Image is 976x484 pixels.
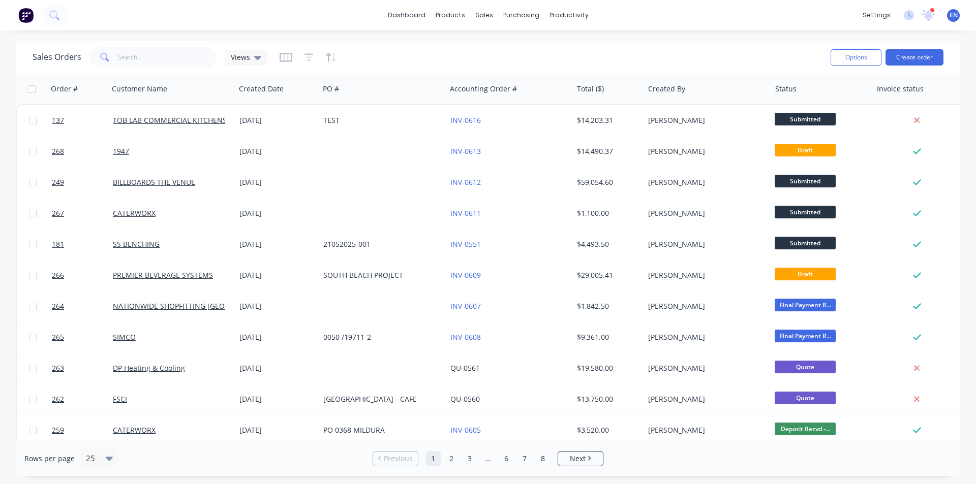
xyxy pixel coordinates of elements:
[450,332,481,342] a: INV-0608
[113,208,156,218] a: CATERWORX
[577,270,637,280] div: $29,005.41
[113,115,256,125] a: TOB LAB COMMERCIAL KITCHENS PTY LTD
[323,239,436,249] div: 21052025-001
[775,144,836,156] span: Draft
[648,177,761,187] div: [PERSON_NAME]
[431,8,470,23] div: products
[648,84,685,94] div: Created By
[323,84,339,94] div: PO #
[113,394,127,404] a: FSCI
[52,363,64,373] span: 263
[113,146,129,156] a: 1947
[33,52,81,62] h1: Sales Orders
[52,301,64,311] span: 264
[450,177,481,187] a: INV-0612
[648,425,761,435] div: [PERSON_NAME]
[886,49,943,66] button: Create order
[499,451,514,466] a: Page 6
[18,8,34,23] img: Factory
[648,208,761,218] div: [PERSON_NAME]
[52,260,113,291] a: 266
[323,270,436,280] div: SOUTH BEACH PROJECT
[52,136,113,167] a: 268
[383,8,431,23] a: dashboard
[577,146,637,156] div: $14,490.37
[450,84,517,94] div: Accounting Order #
[558,454,603,464] a: Next page
[450,394,480,404] a: QU-0560
[239,332,315,342] div: [DATE]
[648,115,761,125] div: [PERSON_NAME]
[577,208,637,218] div: $1,100.00
[450,301,481,311] a: INV-0607
[648,332,761,342] div: [PERSON_NAME]
[831,49,881,66] button: Options
[369,451,607,466] ul: Pagination
[52,332,64,342] span: 265
[384,454,413,464] span: Previous
[450,208,481,218] a: INV-0611
[858,8,896,23] div: settings
[648,301,761,311] div: [PERSON_NAME]
[113,425,156,435] a: CATERWORX
[239,239,315,249] div: [DATE]
[535,451,551,466] a: Page 8
[462,451,477,466] a: Page 3
[648,270,761,280] div: [PERSON_NAME]
[577,363,637,373] div: $19,580.00
[239,394,315,404] div: [DATE]
[775,237,836,249] span: Submitted
[52,270,64,280] span: 266
[118,47,217,68] input: Search...
[52,322,113,352] a: 265
[323,425,436,435] div: PO 0368 MILDURA
[775,361,836,373] span: Quote
[577,177,637,187] div: $59,054.60
[52,229,113,260] a: 181
[577,394,637,404] div: $13,750.00
[775,330,836,342] span: Final Payment R...
[52,146,64,156] span: 268
[239,363,315,373] div: [DATE]
[24,454,75,464] span: Rows per page
[52,384,113,414] a: 262
[52,115,64,125] span: 137
[444,451,459,466] a: Page 2
[450,363,480,373] a: QU-0561
[113,177,195,187] a: BILLBOARDS THE VENUE
[52,208,64,218] span: 267
[239,146,315,156] div: [DATE]
[239,425,315,435] div: [DATE]
[648,394,761,404] div: [PERSON_NAME]
[52,198,113,229] a: 267
[51,84,78,94] div: Order #
[480,451,496,466] a: Jump forward
[239,301,315,311] div: [DATE]
[239,115,315,125] div: [DATE]
[775,113,836,125] span: Submitted
[239,84,284,94] div: Created Date
[239,177,315,187] div: [DATE]
[544,8,594,23] div: productivity
[373,454,418,464] a: Previous page
[450,146,481,156] a: INV-0613
[498,8,544,23] div: purchasing
[323,115,436,125] div: TEST
[450,239,481,249] a: INV-0551
[52,353,113,383] a: 263
[52,167,113,198] a: 249
[239,270,315,280] div: [DATE]
[775,299,836,311] span: Final Payment R...
[112,84,167,94] div: Customer Name
[577,239,637,249] div: $4,493.50
[323,332,436,342] div: 0050 /19711-2
[239,208,315,218] div: [DATE]
[323,394,436,404] div: [GEOGRAPHIC_DATA] - CAFE
[425,451,441,466] a: Page 1 is your current page
[577,84,604,94] div: Total ($)
[52,394,64,404] span: 262
[775,84,797,94] div: Status
[517,451,532,466] a: Page 7
[450,115,481,125] a: INV-0616
[775,423,836,435] span: Deposit Recvd -...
